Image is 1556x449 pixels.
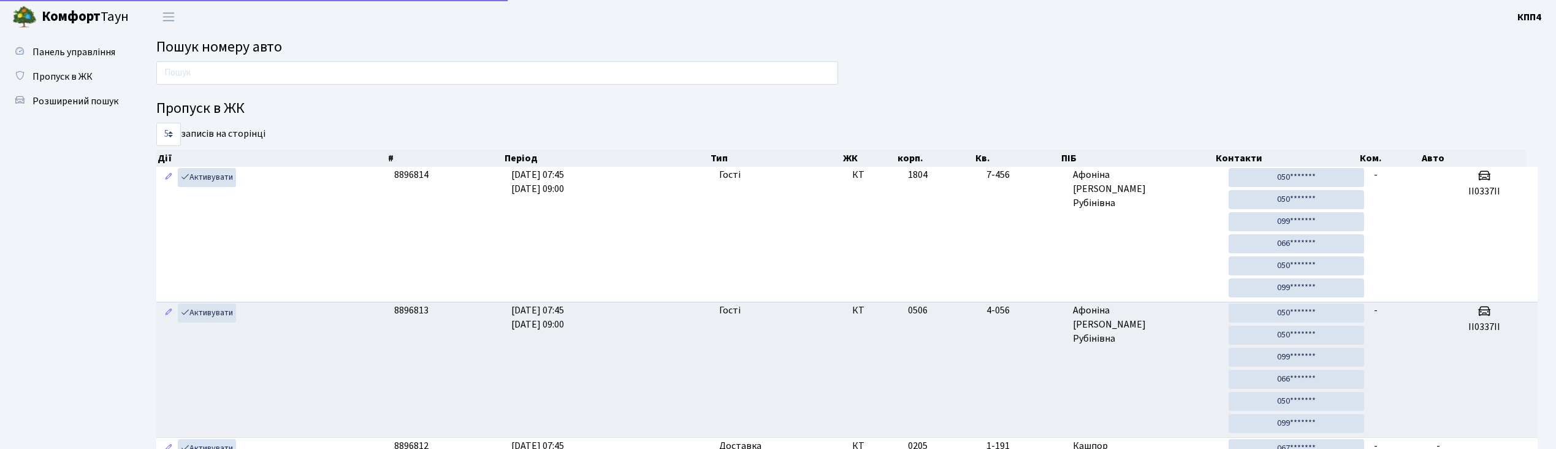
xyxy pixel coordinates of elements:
span: 1804 [908,168,928,182]
h4: Пропуск в ЖК [156,100,1538,118]
th: Ком. [1359,150,1421,167]
a: КПП4 [1517,10,1541,25]
b: КПП4 [1517,10,1541,24]
th: Тип [709,150,841,167]
span: Пропуск в ЖК [32,70,93,83]
a: Редагувати [161,168,176,187]
th: Період [503,150,709,167]
a: Пропуск в ЖК [6,64,129,89]
th: # [387,150,503,167]
th: ЖК [842,150,897,167]
h5: II0337II [1436,186,1533,198]
label: записів на сторінці [156,123,265,146]
th: ПІБ [1060,150,1215,167]
span: Афоніна [PERSON_NAME] Рубінівна [1073,304,1219,346]
th: Авто [1421,150,1526,167]
img: logo.png [12,5,37,29]
span: КТ [852,168,898,182]
th: Дії [156,150,387,167]
span: Панель управління [32,45,115,59]
span: Гості [719,304,741,318]
span: КТ [852,304,898,318]
span: Пошук номеру авто [156,36,282,58]
button: Переключити навігацію [153,7,184,27]
span: Афоніна [PERSON_NAME] Рубінівна [1073,168,1219,210]
span: 0506 [908,304,928,317]
select: записів на сторінці [156,123,181,146]
span: Розширений пошук [32,94,118,108]
h5: II0337II [1436,321,1533,333]
span: 8896814 [394,168,429,182]
a: Панель управління [6,40,129,64]
span: 4-056 [986,304,1063,318]
th: Контакти [1215,150,1359,167]
th: Кв. [974,150,1060,167]
span: - [1374,304,1378,317]
input: Пошук [156,61,838,85]
a: Розширений пошук [6,89,129,113]
a: Редагувати [161,304,176,323]
b: Комфорт [42,7,101,26]
a: Активувати [178,304,236,323]
span: [DATE] 07:45 [DATE] 09:00 [511,168,564,196]
span: 8896813 [394,304,429,317]
a: Активувати [178,168,236,187]
span: Гості [719,168,741,182]
span: Таун [42,7,129,28]
span: - [1374,168,1378,182]
span: [DATE] 07:45 [DATE] 09:00 [511,304,564,331]
span: 7-456 [986,168,1063,182]
th: корп. [896,150,974,167]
